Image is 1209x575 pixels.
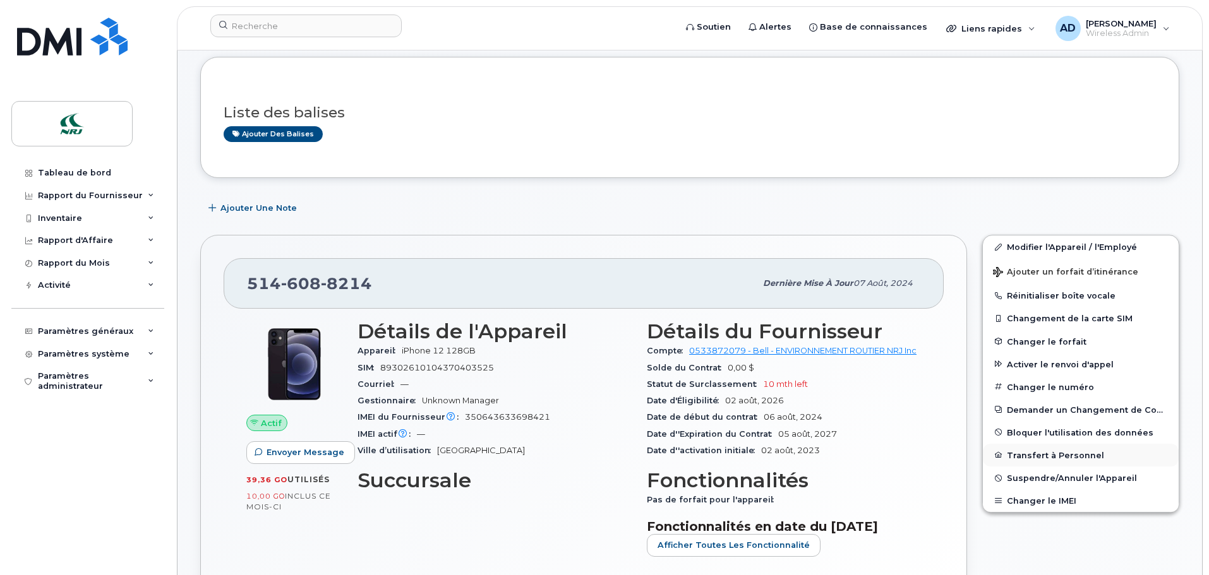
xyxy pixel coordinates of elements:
[224,105,1156,121] h3: Liste des balises
[983,376,1179,398] button: Changer le numéro
[200,197,308,220] button: Ajouter une Note
[983,284,1179,307] button: Réinitialiser boîte vocale
[246,492,285,501] span: 10,00 Go
[1007,359,1114,369] span: Activer le renvoi d'appel
[267,446,344,458] span: Envoyer Message
[400,379,409,389] span: —
[358,346,402,355] span: Appareil
[689,346,917,355] a: 0533872079 - Bell - ENVIRONNEMENT ROUTIER NRJ Inc
[437,446,525,455] span: [GEOGRAPHIC_DATA]
[1086,28,1157,39] span: Wireless Admin
[358,446,437,455] span: Ville d’utilisation
[677,15,740,40] a: Soutien
[358,412,465,422] span: IMEI du Fournisseur
[246,491,331,512] span: inclus ce mois-ci
[210,15,402,37] input: Recherche
[1007,336,1086,346] span: Changer le forfait
[358,379,400,389] span: Courriel
[983,235,1179,258] a: Modifier l'Appareil / l'Employé
[778,429,837,439] span: 05 août, 2027
[358,396,422,405] span: Gestionnaire
[983,398,1179,421] button: Demander un Changement de Compte
[281,274,321,293] span: 608
[820,21,927,33] span: Base de connaissances
[647,412,764,422] span: Date de début du contrat
[983,258,1179,284] button: Ajouter un forfait d’itinérance
[983,489,1179,512] button: Changer le IMEI
[647,534,821,557] button: Afficher Toutes les Fonctionnalité
[983,330,1179,353] button: Changer le forfait
[247,274,372,293] span: 514
[1086,18,1157,28] span: [PERSON_NAME]
[647,429,778,439] span: Date d''Expiration du Contrat
[983,421,1179,444] button: Bloquer l'utilisation des données
[422,396,499,405] span: Unknown Manager
[1047,16,1179,41] div: Alain Delisle
[983,307,1179,329] button: Changement de la carte SIM
[358,320,632,343] h3: Détails de l'Appareil
[358,469,632,492] h3: Succursale
[937,16,1044,41] div: Liens rapides
[647,396,725,405] span: Date d'Éligibilité
[1060,21,1076,36] span: AD
[647,519,921,534] h3: Fonctionnalités en date du [DATE]
[983,353,1179,376] button: Activer le renvoi d'appel
[358,363,380,372] span: SIM
[465,412,550,422] span: 350643633698421
[647,379,763,389] span: Statut de Surclassement
[697,21,731,33] span: Soutien
[993,267,1138,279] span: Ajouter un forfait d’itinérance
[417,429,425,439] span: —
[853,278,913,288] span: 07 août, 2024
[261,417,282,429] span: Actif
[763,379,808,389] span: 10 mth left
[647,469,921,492] h3: Fonctionnalités
[246,441,355,464] button: Envoyer Message
[983,444,1179,466] button: Transfert à Personnel
[763,278,853,288] span: Dernière mise à jour
[256,326,332,402] img: iPhone_12.jpg
[961,23,1022,33] span: Liens rapides
[380,363,494,372] span: 89302610104370403525
[800,15,936,40] a: Base de connaissances
[647,320,921,343] h3: Détails du Fournisseur
[761,446,820,455] span: 02 août, 2023
[321,274,372,293] span: 8214
[402,346,476,355] span: iPhone 12 128GB
[764,412,822,422] span: 06 août, 2024
[983,466,1179,489] button: Suspendre/Annuler l'Appareil
[647,363,728,372] span: Solde du Contrat
[1007,473,1137,483] span: Suspendre/Annuler l'Appareil
[725,396,784,405] span: 02 août, 2026
[759,21,791,33] span: Alertes
[647,495,780,504] span: Pas de forfait pour l'appareil
[220,202,297,214] span: Ajouter une Note
[358,429,417,439] span: IMEI actif
[647,446,761,455] span: Date d''activation initiale
[728,363,754,372] span: 0,00 $
[224,126,323,142] a: Ajouter des balises
[647,346,689,355] span: Compte
[287,475,330,484] span: utilisés
[740,15,800,40] a: Alertes
[658,539,810,551] span: Afficher Toutes les Fonctionnalité
[246,475,287,484] span: 39,36 Go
